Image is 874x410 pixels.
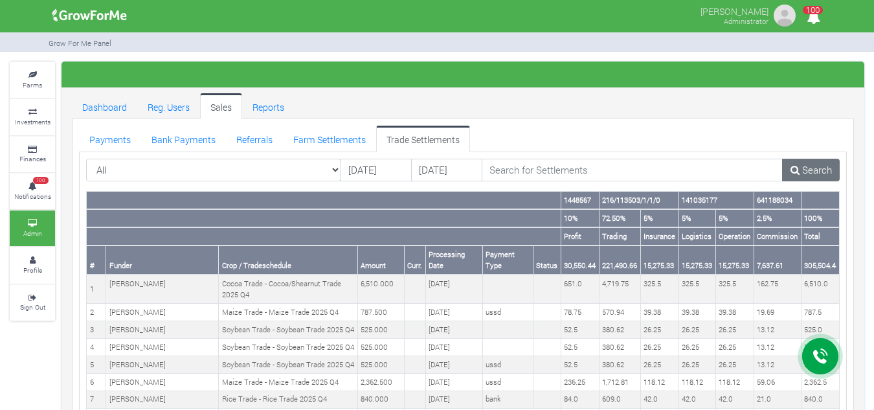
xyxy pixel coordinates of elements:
i: Notifications [801,3,826,32]
th: 5% [678,209,715,227]
td: [PERSON_NAME] [106,339,219,356]
td: [PERSON_NAME] [106,356,219,374]
a: Farm Settlements [283,126,376,152]
a: 100 Notifications [10,174,55,209]
td: 52.5 [561,321,599,339]
td: 26.25 [715,339,754,356]
td: 26.25 [715,321,754,339]
td: [PERSON_NAME] [106,391,219,408]
td: 6 [87,374,106,391]
small: Admin [23,229,42,238]
td: 380.62 [599,339,640,356]
td: 19.69 [754,304,801,321]
th: Crop / Tradeschedule [219,245,357,275]
td: 118.12 [715,374,754,391]
a: Farms [10,62,55,98]
td: 325.5 [678,275,715,303]
td: 651.0 [561,275,599,303]
th: Curr. [404,245,425,275]
th: 15,275.33 [640,245,678,275]
td: 26.25 [640,339,678,356]
td: 525.0 [801,321,839,339]
small: Investments [15,117,50,126]
a: Bank Payments [141,126,226,152]
td: [PERSON_NAME] [106,321,219,339]
th: 15,275.33 [715,245,754,275]
th: 141035177 [678,192,754,209]
td: [DATE] [425,391,482,408]
th: Insurance [640,227,678,245]
a: Sales [200,93,242,119]
th: Trading [599,227,640,245]
td: 26.25 [678,356,715,374]
small: Notifications [14,192,51,201]
td: [DATE] [425,374,482,391]
th: # [87,245,106,275]
th: Logistics [678,227,715,245]
td: [DATE] [425,339,482,356]
th: 305,504.4 [801,245,839,275]
td: 236.25 [561,374,599,391]
td: [PERSON_NAME] [106,275,219,303]
input: DD/MM/YYYY [341,159,412,182]
td: Maize Trade - Maize Trade 2025 Q4 [219,374,357,391]
a: Search [782,159,840,182]
small: Grow For Me Panel [49,38,111,48]
td: Soybean Trade - Soybean Trade 2025 Q4 [219,339,357,356]
a: Finances [10,137,55,172]
td: 570.94 [599,304,640,321]
small: Administrator [724,16,768,26]
td: 26.25 [678,339,715,356]
a: Sign Out [10,285,55,321]
a: Referrals [226,126,283,152]
a: Reg. Users [137,93,200,119]
td: 4,719.75 [599,275,640,303]
td: 52.5 [561,356,599,374]
th: Processing Date [425,245,482,275]
td: 13.12 [754,321,801,339]
th: Amount [357,245,404,275]
td: 84.0 [561,391,599,408]
td: 13.12 [754,339,801,356]
td: 21.0 [754,391,801,408]
td: 39.38 [715,304,754,321]
th: 15,275.33 [678,245,715,275]
small: Profile [23,266,42,275]
td: 42.0 [640,391,678,408]
a: Admin [10,211,55,246]
th: Commission [754,227,801,245]
td: 2,362.500 [357,374,404,391]
td: 380.62 [599,356,640,374]
td: 4 [87,339,106,356]
td: 13.12 [754,356,801,374]
th: 641188034 [754,192,801,209]
input: DD/MM/YYYY [411,159,482,182]
td: 1 [87,275,106,303]
th: 72.50% [599,209,640,227]
td: 787.5 [801,304,839,321]
td: 42.0 [715,391,754,408]
td: [DATE] [425,356,482,374]
td: 525.000 [357,339,404,356]
span: 100 [803,6,823,14]
small: Sign Out [20,302,45,312]
th: 30,550.44 [561,245,599,275]
td: 162.75 [754,275,801,303]
td: 609.0 [599,391,640,408]
td: Soybean Trade - Soybean Trade 2025 Q4 [219,321,357,339]
th: Operation [715,227,754,245]
a: Trade Settlements [376,126,470,152]
td: Cocoa Trade - Cocoa/Shearnut Trade 2025 Q4 [219,275,357,303]
th: 100% [801,209,839,227]
th: 10% [561,209,599,227]
td: 840.000 [357,391,404,408]
td: ussd [482,304,533,321]
td: Soybean Trade - Soybean Trade 2025 Q4 [219,356,357,374]
th: Profit [561,227,599,245]
th: 5% [715,209,754,227]
td: [PERSON_NAME] [106,304,219,321]
th: Total [801,227,839,245]
td: 26.25 [640,321,678,339]
td: 52.5 [561,339,599,356]
td: 39.38 [640,304,678,321]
